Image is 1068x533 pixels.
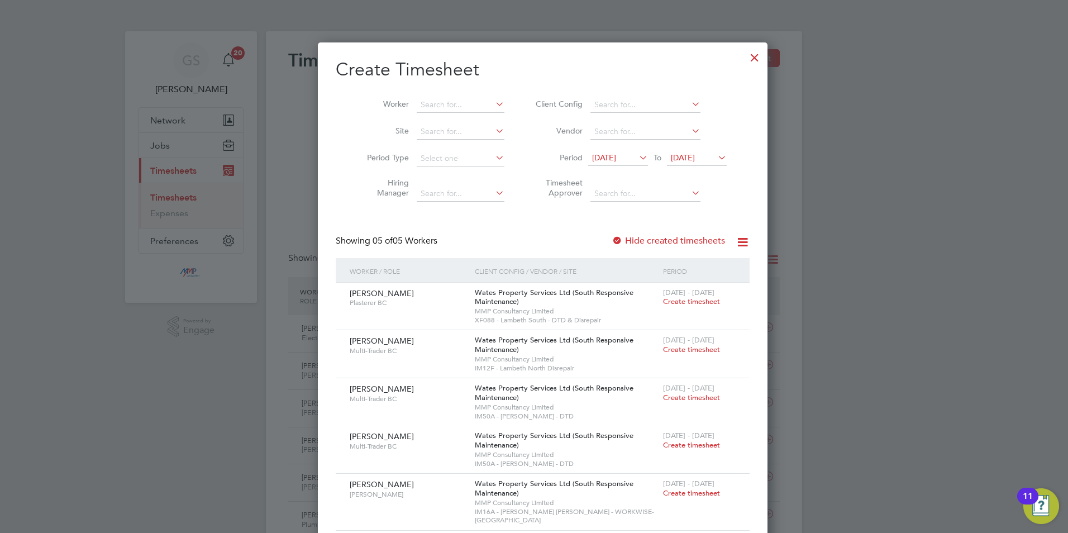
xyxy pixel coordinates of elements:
span: [DATE] - [DATE] [663,479,714,488]
label: Hide created timesheets [612,235,725,246]
div: 11 [1023,496,1033,511]
div: Period [660,258,738,284]
label: Timesheet Approver [532,178,583,198]
span: Wates Property Services Ltd (South Responsive Maintenance) [475,383,633,402]
input: Search for... [417,124,504,140]
span: 05 Workers [373,235,437,246]
span: [DATE] - [DATE] [663,383,714,393]
span: [PERSON_NAME] [350,431,414,441]
div: Worker / Role [347,258,472,284]
span: Wates Property Services Ltd (South Responsive Maintenance) [475,431,633,450]
span: Wates Property Services Ltd (South Responsive Maintenance) [475,479,633,498]
input: Select one [417,151,504,166]
label: Client Config [532,99,583,109]
button: Open Resource Center, 11 new notifications [1023,488,1059,524]
span: [DATE] [592,153,616,163]
span: [DATE] [671,153,695,163]
span: MMP Consultancy Limited [475,355,657,364]
label: Period Type [359,153,409,163]
span: 05 of [373,235,393,246]
span: [PERSON_NAME] [350,288,414,298]
span: IM12F - Lambeth North Disrepair [475,364,657,373]
span: [DATE] - [DATE] [663,431,714,440]
span: [DATE] - [DATE] [663,335,714,345]
span: Plasterer BC [350,298,466,307]
span: Create timesheet [663,440,720,450]
input: Search for... [590,124,700,140]
div: Showing [336,235,440,247]
span: XF088 - Lambeth South - DTD & Disrepair [475,316,657,325]
span: MMP Consultancy Limited [475,498,657,507]
span: Multi-Trader BC [350,346,466,355]
span: [PERSON_NAME] [350,384,414,394]
span: Create timesheet [663,488,720,498]
span: [PERSON_NAME] [350,490,466,499]
div: Client Config / Vendor / Site [472,258,660,284]
span: To [650,150,665,165]
input: Search for... [590,97,700,113]
span: IM50A - [PERSON_NAME] - DTD [475,412,657,421]
span: [PERSON_NAME] [350,336,414,346]
span: MMP Consultancy Limited [475,450,657,459]
span: Create timesheet [663,297,720,306]
span: Create timesheet [663,345,720,354]
span: MMP Consultancy Limited [475,307,657,316]
label: Vendor [532,126,583,136]
label: Period [532,153,583,163]
span: Wates Property Services Ltd (South Responsive Maintenance) [475,335,633,354]
span: Multi-Trader BC [350,394,466,403]
input: Search for... [417,97,504,113]
span: [DATE] - [DATE] [663,288,714,297]
input: Search for... [590,186,700,202]
label: Worker [359,99,409,109]
label: Site [359,126,409,136]
span: Create timesheet [663,393,720,402]
label: Hiring Manager [359,178,409,198]
span: Multi-Trader BC [350,442,466,451]
h2: Create Timesheet [336,58,750,82]
span: IM16A - [PERSON_NAME] [PERSON_NAME] - WORKWISE- [GEOGRAPHIC_DATA] [475,507,657,525]
input: Search for... [417,186,504,202]
span: Wates Property Services Ltd (South Responsive Maintenance) [475,288,633,307]
span: MMP Consultancy Limited [475,403,657,412]
span: IM50A - [PERSON_NAME] - DTD [475,459,657,468]
span: [PERSON_NAME] [350,479,414,489]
